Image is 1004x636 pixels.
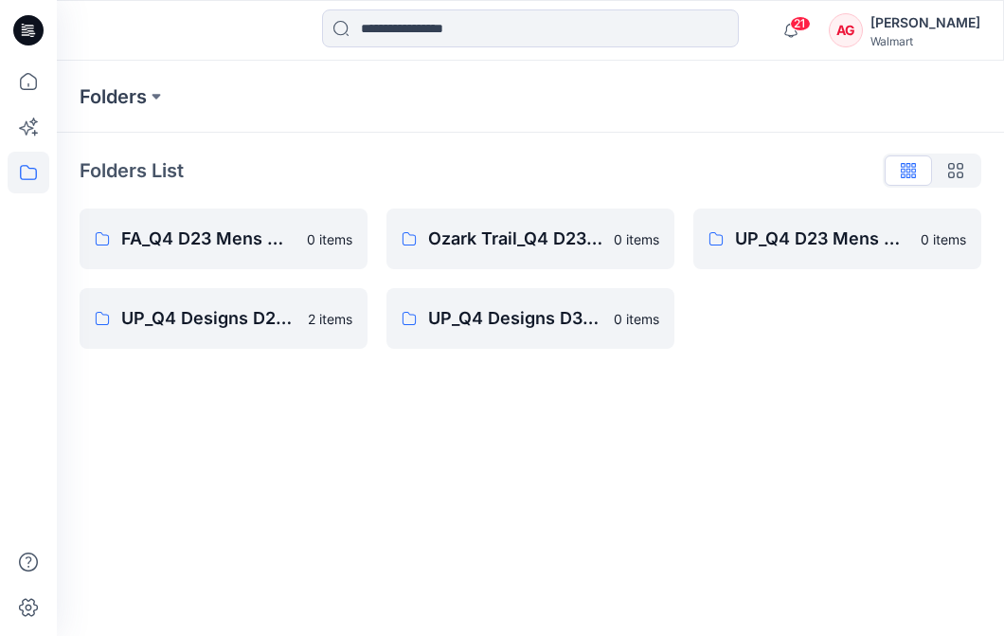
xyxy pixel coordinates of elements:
[80,83,147,110] a: Folders
[308,309,352,329] p: 2 items
[428,305,602,332] p: UP_Q4 Designs D33 Girls Outerwear
[80,156,184,185] p: Folders List
[921,229,966,249] p: 0 items
[870,34,980,48] div: Walmart
[80,288,368,349] a: UP_Q4 Designs D24 Boys Outerwear2 items
[693,209,981,269] a: UP_Q4 D23 Mens Outerwear0 items
[386,288,674,349] a: UP_Q4 Designs D33 Girls Outerwear0 items
[735,226,909,252] p: UP_Q4 D23 Mens Outerwear
[790,16,811,31] span: 21
[829,13,863,47] div: AG
[614,309,659,329] p: 0 items
[386,209,674,269] a: Ozark Trail_Q4 D23 Men's Outdoor0 items
[80,209,368,269] a: FA_Q4 D23 Mens Outerwear0 items
[121,226,296,252] p: FA_Q4 D23 Mens Outerwear
[121,305,296,332] p: UP_Q4 Designs D24 Boys Outerwear
[614,229,659,249] p: 0 items
[870,11,980,34] div: [PERSON_NAME]
[307,229,352,249] p: 0 items
[428,226,602,252] p: Ozark Trail_Q4 D23 Men's Outdoor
